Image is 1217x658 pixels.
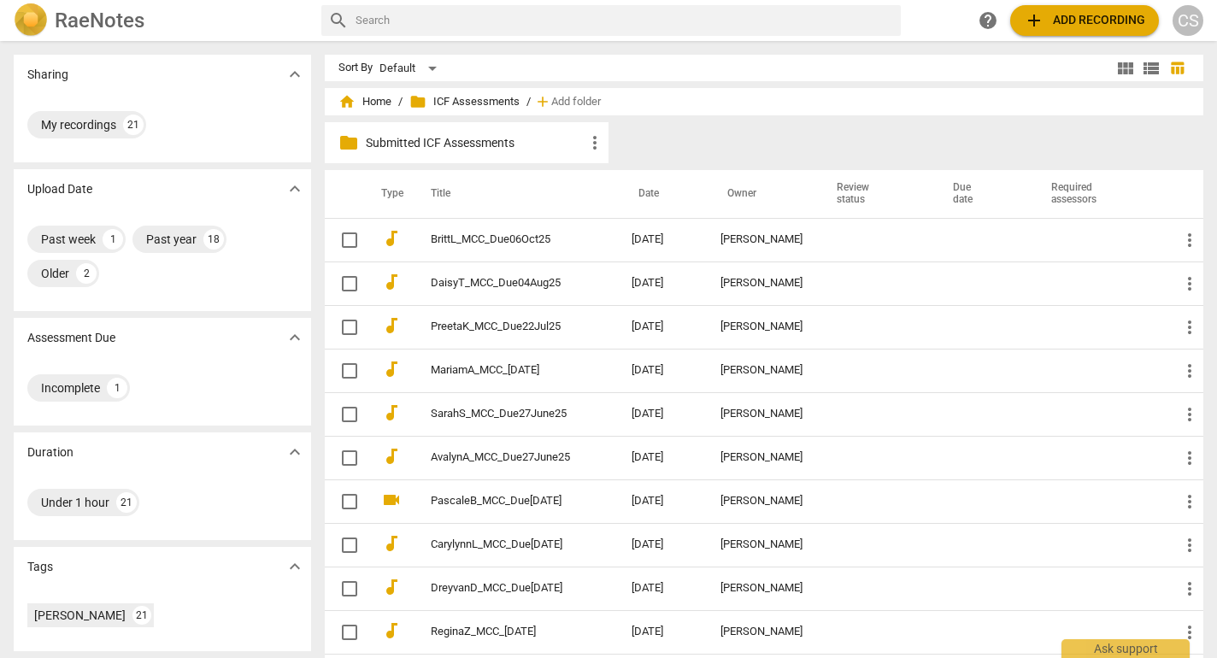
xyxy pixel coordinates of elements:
a: CarylynnL_MCC_Due[DATE] [431,538,570,551]
button: Show more [282,325,308,350]
p: Sharing [27,66,68,84]
span: more_vert [1179,448,1200,468]
span: more_vert [1179,361,1200,381]
td: [DATE] [618,261,707,305]
h2: RaeNotes [55,9,144,32]
a: BrittL_MCC_Due06Oct25 [431,233,570,246]
td: [DATE] [618,479,707,523]
button: Show more [282,176,308,202]
span: audiotrack [381,228,402,249]
span: / [526,96,531,109]
div: Default [379,55,443,82]
th: Due date [932,170,1031,218]
p: Assessment Due [27,329,115,347]
button: Show more [282,439,308,465]
a: DaisyT_MCC_Due04Aug25 [431,277,570,290]
span: ICF Assessments [409,93,520,110]
span: expand_more [285,179,305,199]
td: [DATE] [618,436,707,479]
div: [PERSON_NAME] [720,451,803,464]
span: more_vert [1179,273,1200,294]
button: Show more [282,62,308,87]
div: 21 [123,115,144,135]
a: PreetaK_MCC_Due22Jul25 [431,320,570,333]
span: help [978,10,998,31]
td: [DATE] [618,305,707,349]
span: / [398,96,403,109]
span: audiotrack [381,446,402,467]
span: view_module [1115,58,1136,79]
div: [PERSON_NAME] [720,495,803,508]
div: [PERSON_NAME] [720,277,803,290]
span: Add folder [551,96,601,109]
span: audiotrack [381,402,402,423]
a: AvalynA_MCC_Due27June25 [431,451,570,464]
span: more_vert [1179,230,1200,250]
span: folder [338,132,359,153]
div: [PERSON_NAME] [34,607,126,624]
div: My recordings [41,116,116,133]
th: Owner [707,170,816,218]
div: 2 [76,263,97,284]
span: expand_more [285,556,305,577]
button: List view [1138,56,1164,81]
th: Type [367,170,410,218]
th: Required assessors [1031,170,1166,218]
p: Tags [27,558,53,576]
th: Review status [816,170,932,218]
div: Past week [41,231,96,248]
span: home [338,93,356,110]
div: [PERSON_NAME] [720,538,803,551]
span: more_vert [1179,491,1200,512]
span: more_vert [1179,317,1200,338]
span: expand_more [285,327,305,348]
div: Older [41,265,69,282]
a: MariamA_MCC_[DATE] [431,364,570,377]
div: Sort By [338,62,373,74]
th: Date [618,170,707,218]
span: more_vert [585,132,605,153]
th: Title [410,170,618,218]
div: 18 [203,229,224,250]
div: 1 [103,229,123,250]
div: [PERSON_NAME] [720,320,803,333]
td: [DATE] [618,392,707,436]
a: ReginaZ_MCC_[DATE] [431,626,570,638]
button: Upload [1010,5,1159,36]
td: [DATE] [618,610,707,654]
span: add [534,93,551,110]
span: audiotrack [381,577,402,597]
span: audiotrack [381,272,402,292]
a: SarahS_MCC_Due27June25 [431,408,570,420]
a: PascaleB_MCC_Due[DATE] [431,495,570,508]
div: [PERSON_NAME] [720,582,803,595]
span: videocam [381,490,402,510]
span: more_vert [1179,535,1200,555]
div: Past year [146,231,197,248]
a: LogoRaeNotes [14,3,308,38]
span: audiotrack [381,620,402,641]
div: Incomplete [41,379,100,397]
button: Tile view [1113,56,1138,81]
a: Help [973,5,1003,36]
span: more_vert [1179,404,1200,425]
td: [DATE] [618,218,707,261]
p: Upload Date [27,180,92,198]
span: audiotrack [381,359,402,379]
p: Submitted ICF Assessments [366,134,585,152]
span: audiotrack [381,315,402,336]
span: Add recording [1024,10,1145,31]
span: search [328,10,349,31]
span: expand_more [285,64,305,85]
div: Under 1 hour [41,494,109,511]
td: [DATE] [618,523,707,567]
div: [PERSON_NAME] [720,364,803,377]
p: Duration [27,444,73,461]
span: add [1024,10,1044,31]
a: DreyvanD_MCC_Due[DATE] [431,582,570,595]
div: 1 [107,378,127,398]
div: Ask support [1061,639,1190,658]
td: [DATE] [618,349,707,392]
button: Table view [1164,56,1190,81]
input: Search [356,7,894,34]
